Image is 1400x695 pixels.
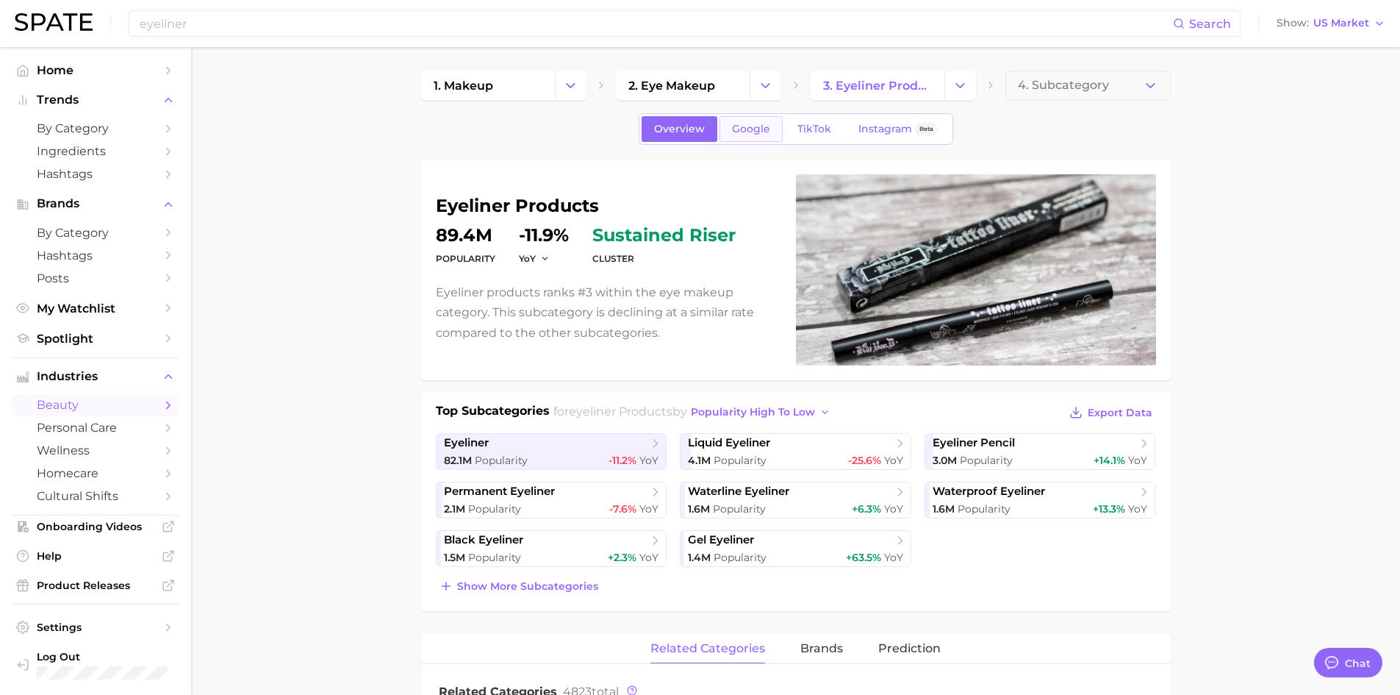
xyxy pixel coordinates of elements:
button: Trends [12,89,179,111]
span: Popularity [714,551,767,564]
h1: Top Subcategories [436,402,550,424]
span: eyeliner [444,436,489,450]
span: YoY [1128,454,1147,467]
span: 1.6m [933,502,955,516]
span: US Market [1313,19,1369,27]
span: Log Out [37,650,175,663]
a: 2. eye makeup [616,71,750,100]
a: Ingredients [12,140,179,163]
span: Hashtags [37,249,154,263]
dd: 89.4m [436,227,495,244]
button: Industries [12,366,179,388]
span: 2. eye makeup [628,79,715,93]
button: Change Category [750,71,781,100]
span: YoY [639,551,658,564]
a: by Category [12,221,179,244]
span: Brands [37,197,154,210]
span: +6.3% [852,502,881,516]
p: Eyeliner products ranks #3 within the eye makeup category. This subcategory is declining at a sim... [436,282,778,343]
a: Hashtags [12,163,179,185]
a: Overview [642,116,717,142]
span: +14.1% [1094,454,1125,467]
a: 3. eyeliner products [811,71,944,100]
span: 82.1m [444,454,472,467]
a: Settings [12,616,179,638]
span: Popularity [468,551,521,564]
span: Onboarding Videos [37,520,154,533]
a: permanent eyeliner2.1m Popularity-7.6% YoY [436,482,667,518]
span: Popularity [475,454,528,467]
span: Prediction [878,642,941,655]
span: eyeliner products [569,404,672,418]
span: -7.6% [609,502,636,516]
a: 1. makeup [421,71,555,100]
span: brands [800,642,843,655]
span: 4. Subcategory [1018,79,1109,92]
span: Popularity [468,502,521,516]
span: Spotlight [37,332,154,346]
span: YoY [884,454,903,467]
span: black eyeliner [444,533,523,547]
span: Show more subcategories [457,580,598,593]
span: 4.1m [688,454,711,467]
dt: Popularity [436,250,495,268]
button: popularity high to low [687,402,835,422]
span: Google [732,123,770,135]
a: InstagramBeta [846,116,950,142]
a: Product Releases [12,574,179,596]
span: Ingredients [37,144,154,158]
span: personal care [37,421,154,435]
a: Spotlight [12,327,179,350]
span: YoY [1128,502,1147,516]
span: gel eyeliner [688,533,754,547]
a: My Watchlist [12,297,179,320]
span: My Watchlist [37,302,154,316]
span: YoY [884,551,903,564]
span: for by [553,404,835,418]
span: Hashtags [37,167,154,181]
button: ShowUS Market [1273,14,1389,33]
span: -25.6% [848,454,881,467]
a: cultural shifts [12,485,179,507]
span: 3.0m [933,454,957,467]
span: Settings [37,621,154,634]
a: Onboarding Videos [12,516,179,538]
span: sustained riser [592,227,736,244]
span: homecare [37,466,154,480]
span: 3. eyeliner products [823,79,932,93]
dt: cluster [592,250,736,268]
h1: eyeliner products [436,197,778,215]
button: Show more subcategories [436,576,602,596]
a: Help [12,545,179,567]
a: wellness [12,439,179,462]
span: Help [37,549,154,563]
a: waterproof eyeliner1.6m Popularity+13.3% YoY [925,482,1156,518]
a: eyeliner82.1m Popularity-11.2% YoY [436,433,667,470]
span: +63.5% [846,551,881,564]
a: Log out. Currently logged in with e-mail sstamer@sac.shiseido.com. [12,646,179,684]
span: Home [37,63,154,77]
a: Posts [12,267,179,290]
span: waterproof eyeliner [933,485,1045,499]
span: Show [1277,19,1309,27]
span: Overview [654,123,705,135]
a: homecare [12,462,179,485]
dd: -11.9% [519,227,569,244]
a: by Category [12,117,179,140]
a: black eyeliner1.5m Popularity+2.3% YoY [436,530,667,567]
span: liquid eyeliner [688,436,770,450]
a: gel eyeliner1.4m Popularity+63.5% YoY [680,530,911,567]
span: Popularity [714,454,767,467]
span: YoY [519,252,536,265]
span: Industries [37,370,154,383]
span: by Category [37,226,154,240]
span: YoY [639,502,658,516]
span: by Category [37,121,154,135]
span: Search [1189,17,1231,31]
span: Popularity [960,454,1013,467]
span: +2.3% [608,551,636,564]
span: 1. makeup [434,79,493,93]
a: beauty [12,393,179,416]
a: waterline eyeliner1.6m Popularity+6.3% YoY [680,482,911,518]
a: liquid eyeliner4.1m Popularity-25.6% YoY [680,433,911,470]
